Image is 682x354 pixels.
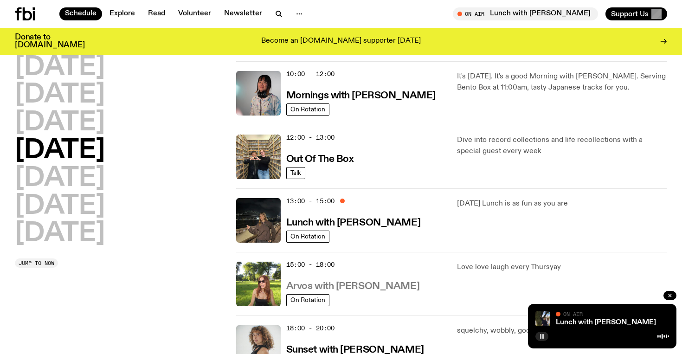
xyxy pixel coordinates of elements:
[19,260,54,265] span: Jump to now
[236,198,281,243] img: Izzy Page stands above looking down at Opera Bar. She poses in front of the Harbour Bridge in the...
[286,197,335,206] span: 13:00 - 15:00
[173,7,217,20] a: Volunteer
[286,218,420,228] h3: Lunch with [PERSON_NAME]
[286,294,329,306] a: On Rotation
[286,280,419,291] a: Arvos with [PERSON_NAME]
[290,233,325,240] span: On Rotation
[236,135,281,179] img: Matt and Kate stand in the music library and make a heart shape with one hand each.
[457,262,667,273] p: Love love laugh every Thursyay
[563,311,583,317] span: On Air
[453,7,598,20] button: On AirLunch with [PERSON_NAME]
[142,7,171,20] a: Read
[556,319,656,326] a: Lunch with [PERSON_NAME]
[457,198,667,209] p: [DATE] Lunch is as fun as you are
[236,262,281,306] img: Lizzie Bowles is sitting in a bright green field of grass, with dark sunglasses and a black top. ...
[286,91,436,101] h3: Mornings with [PERSON_NAME]
[15,138,105,164] button: [DATE]
[286,216,420,228] a: Lunch with [PERSON_NAME]
[15,166,105,192] button: [DATE]
[286,231,329,243] a: On Rotation
[286,70,335,78] span: 10:00 - 12:00
[605,7,667,20] button: Support Us
[611,10,649,18] span: Support Us
[286,324,335,333] span: 18:00 - 20:00
[286,282,419,291] h3: Arvos with [PERSON_NAME]
[286,167,305,179] a: Talk
[290,106,325,113] span: On Rotation
[15,221,105,247] button: [DATE]
[457,71,667,93] p: It's [DATE]. It's a good Morning with [PERSON_NAME]. Serving Bento Box at 11:00am, tasty Japanese...
[261,37,421,45] p: Become an [DOMAIN_NAME] supporter [DATE]
[15,110,105,136] button: [DATE]
[457,135,667,157] p: Dive into record collections and life recollections with a special guest every week
[286,153,354,164] a: Out Of The Box
[286,154,354,164] h3: Out Of The Box
[290,169,301,176] span: Talk
[236,71,281,116] img: Kana Frazer is smiling at the camera with her head tilted slightly to her left. She wears big bla...
[15,193,105,219] button: [DATE]
[286,89,436,101] a: Mornings with [PERSON_NAME]
[15,83,105,109] button: [DATE]
[219,7,268,20] a: Newsletter
[286,133,335,142] span: 12:00 - 13:00
[104,7,141,20] a: Explore
[59,7,102,20] a: Schedule
[286,260,335,269] span: 15:00 - 18:00
[457,325,667,336] p: squelchy, wobbly, gooey, twisty
[15,33,85,49] h3: Donate to [DOMAIN_NAME]
[15,258,58,268] button: Jump to now
[15,55,105,81] button: [DATE]
[290,296,325,303] span: On Rotation
[286,103,329,116] a: On Rotation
